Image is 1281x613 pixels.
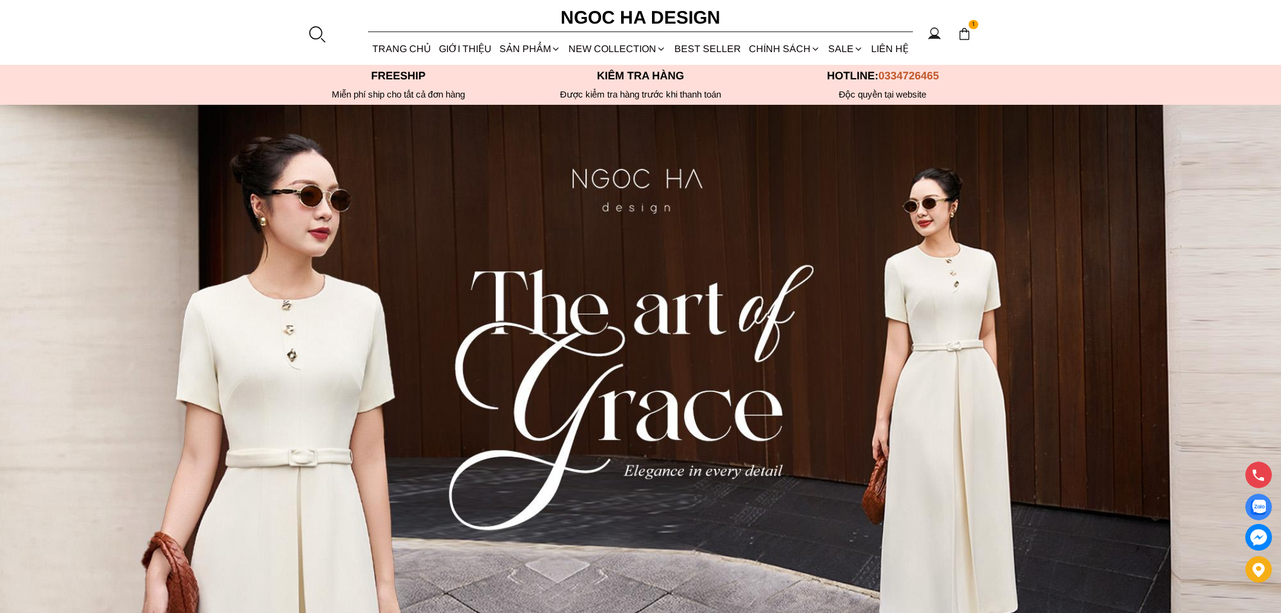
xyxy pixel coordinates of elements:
p: Được kiểm tra hàng trước khi thanh toán [519,89,762,100]
div: Chính sách [745,33,824,65]
a: TRANG CHỦ [368,33,435,65]
a: Ngoc Ha Design [550,3,731,32]
div: SẢN PHẨM [496,33,565,65]
span: 1 [969,20,978,30]
a: messenger [1245,524,1272,551]
a: SALE [825,33,868,65]
span: 0334726465 [878,70,939,82]
h6: Độc quyền tại website [762,89,1004,100]
img: Display image [1251,500,1266,515]
a: LIÊN HỆ [868,33,913,65]
a: Display image [1245,494,1272,520]
p: Hotline: [762,70,1004,82]
p: Freeship [277,70,519,82]
a: GIỚI THIỆU [435,33,495,65]
img: img-CART-ICON-ksit0nf1 [958,27,971,41]
a: BEST SELLER [670,33,745,65]
a: NEW COLLECTION [565,33,670,65]
div: Miễn phí ship cho tất cả đơn hàng [277,89,519,100]
font: Kiểm tra hàng [597,70,684,82]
